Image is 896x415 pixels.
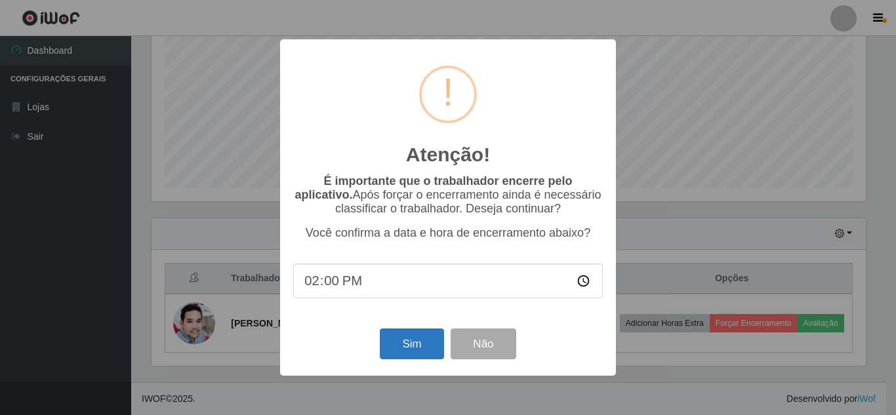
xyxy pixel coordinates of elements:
button: Não [451,328,516,359]
button: Sim [380,328,443,359]
p: Você confirma a data e hora de encerramento abaixo? [293,226,603,240]
h2: Atenção! [406,143,490,167]
b: É importante que o trabalhador encerre pelo aplicativo. [295,174,572,201]
p: Após forçar o encerramento ainda é necessário classificar o trabalhador. Deseja continuar? [293,174,603,216]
